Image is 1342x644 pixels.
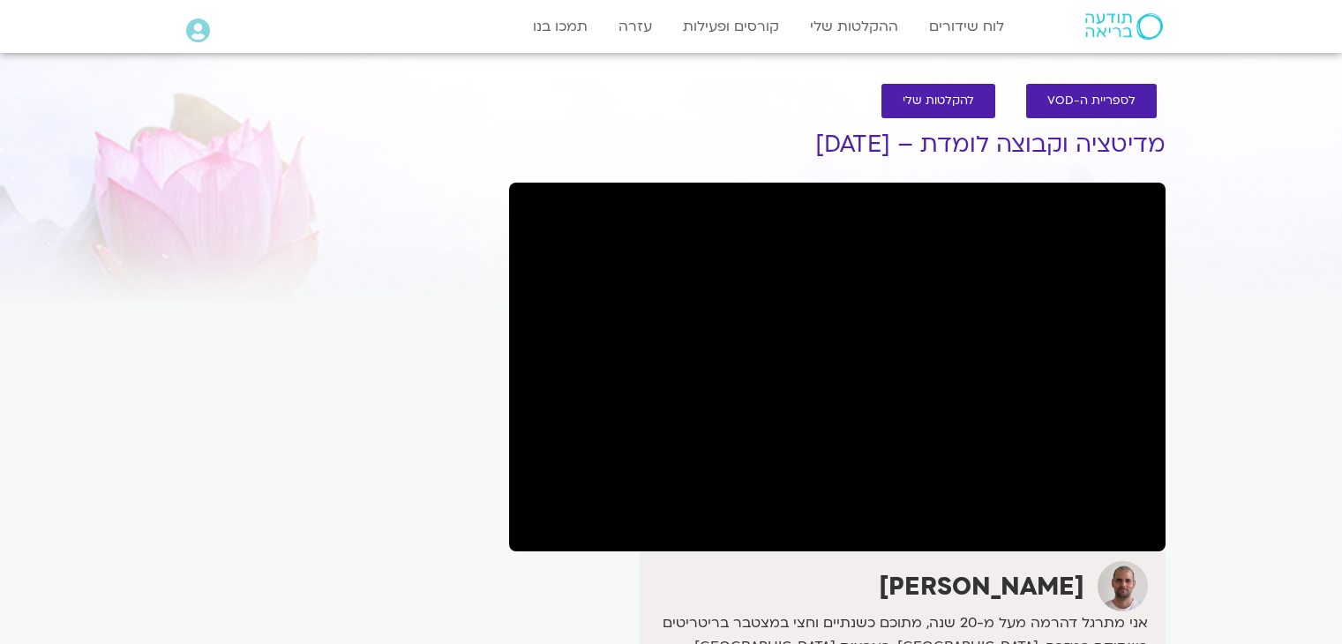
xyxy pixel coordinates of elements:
[879,570,1084,603] strong: [PERSON_NAME]
[524,10,596,43] a: תמכו בנו
[801,10,907,43] a: ההקלטות שלי
[903,94,974,108] span: להקלטות שלי
[920,10,1013,43] a: לוח שידורים
[1085,13,1163,40] img: תודעה בריאה
[509,131,1166,158] h1: מדיטציה וקבוצה לומדת – [DATE]
[1026,84,1157,118] a: לספריית ה-VOD
[1098,561,1148,611] img: דקל קנטי
[674,10,788,43] a: קורסים ופעילות
[610,10,661,43] a: עזרה
[881,84,995,118] a: להקלטות שלי
[1047,94,1136,108] span: לספריית ה-VOD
